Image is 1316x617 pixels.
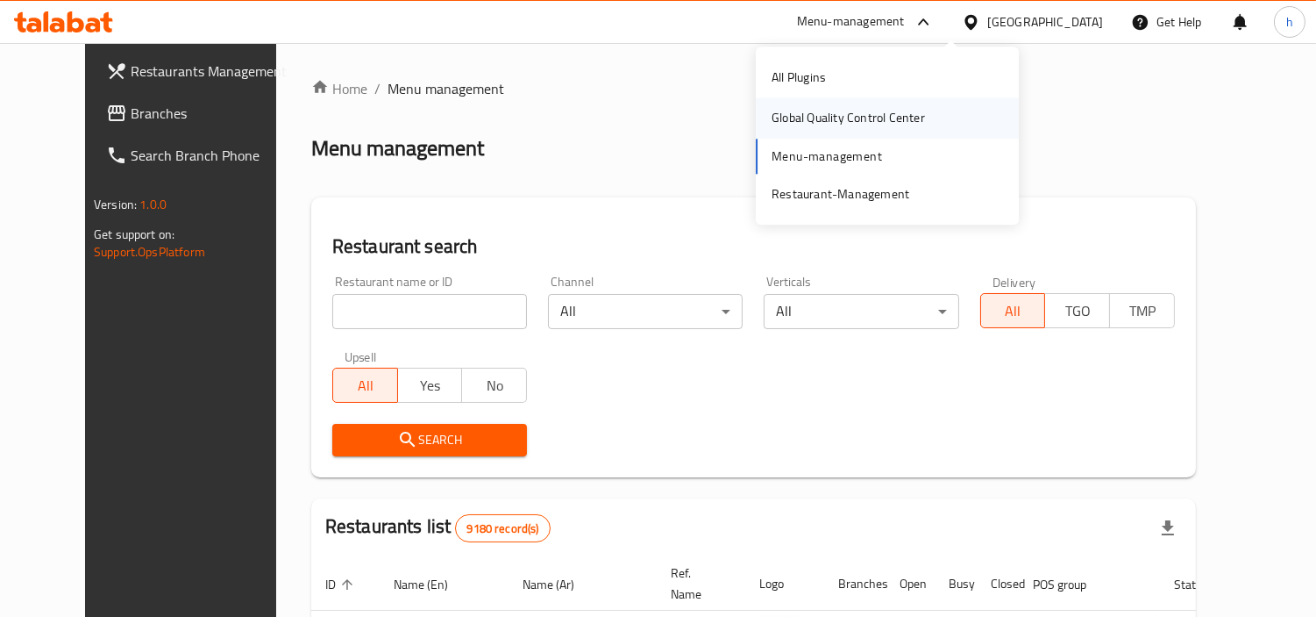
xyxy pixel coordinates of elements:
a: Branches [92,92,305,134]
button: Yes [397,368,463,403]
span: Version: [94,193,137,216]
span: Yes [405,373,456,398]
button: TGO [1044,293,1110,328]
a: Support.OpsPlatform [94,240,205,263]
a: Home [311,78,367,99]
span: TGO [1052,298,1103,324]
nav: breadcrumb [311,78,1196,99]
h2: Restaurants list [325,513,551,542]
div: All [548,294,743,329]
span: Search Branch Phone [131,145,291,166]
span: 9180 record(s) [456,520,549,537]
th: Busy [935,557,977,611]
span: 1.0.0 [139,193,167,216]
button: All [980,293,1046,328]
button: No [461,368,527,403]
span: Ref. Name [671,563,724,605]
span: ID [325,574,359,595]
button: TMP [1109,293,1175,328]
div: Total records count [455,514,550,542]
th: Branches [824,557,886,611]
span: h [1286,12,1293,32]
div: [GEOGRAPHIC_DATA] [987,12,1103,32]
button: All [332,368,398,403]
span: Name (Ar) [523,574,597,595]
label: Delivery [992,276,1036,288]
span: Menu management [388,78,504,99]
span: Search [346,429,513,451]
h2: Menu management [311,134,484,162]
span: Get support on: [94,223,174,246]
div: Menu-management [797,11,905,32]
span: Name (En) [394,574,471,595]
a: Restaurants Management [92,50,305,92]
div: Global Quality Control Center [772,109,925,128]
span: Status [1174,574,1231,595]
span: TMP [1117,298,1168,324]
span: Branches [131,103,291,124]
label: Upsell [345,350,377,362]
li: / [374,78,381,99]
span: All [988,298,1039,324]
th: Closed [977,557,1019,611]
h2: Restaurant search [332,233,1175,260]
button: Search [332,424,527,456]
span: POS group [1033,574,1109,595]
div: Restaurant-Management [772,184,909,204]
span: Restaurants Management [131,61,291,82]
a: Search Branch Phone [92,134,305,176]
div: All [764,294,958,329]
th: Logo [745,557,824,611]
input: Search for restaurant name or ID.. [332,294,527,329]
span: All [340,373,391,398]
th: Open [886,557,935,611]
span: No [469,373,520,398]
div: Export file [1147,507,1189,549]
div: All Plugins [772,68,826,87]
